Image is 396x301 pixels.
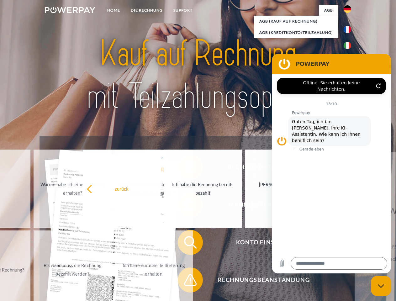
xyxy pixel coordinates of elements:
[178,267,341,293] button: Rechnungsbeanstandung
[45,7,95,13] img: logo-powerpay-white.svg
[344,26,351,33] img: fr
[344,5,351,13] img: de
[178,230,341,255] button: Konto einsehen
[319,5,338,16] a: agb
[37,261,108,278] div: Bis wann muss die Rechnung bezahlt werden?
[87,184,157,193] div: zurück
[125,5,168,16] a: DIE RECHNUNG
[254,16,338,27] a: AGB (Kauf auf Rechnung)
[187,267,341,293] span: Rechnungsbeanstandung
[272,54,391,273] iframe: Messaging-Fenster
[37,180,108,197] div: Warum habe ich eine Rechnung erhalten?
[344,42,351,49] img: it
[119,261,189,278] div: Ich habe nur eine Teillieferung erhalten
[254,27,338,38] a: AGB (Kreditkonto/Teilzahlung)
[371,276,391,296] iframe: Schaltfläche zum Öffnen des Messaging-Fensters; Konversation läuft
[167,180,238,197] div: Ich habe die Rechnung bereits bezahlt
[102,5,125,16] a: Home
[249,180,319,197] div: [PERSON_NAME] wurde retourniert
[60,30,336,120] img: title-powerpay_de.svg
[187,230,341,255] span: Konto einsehen
[168,5,198,16] a: SUPPORT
